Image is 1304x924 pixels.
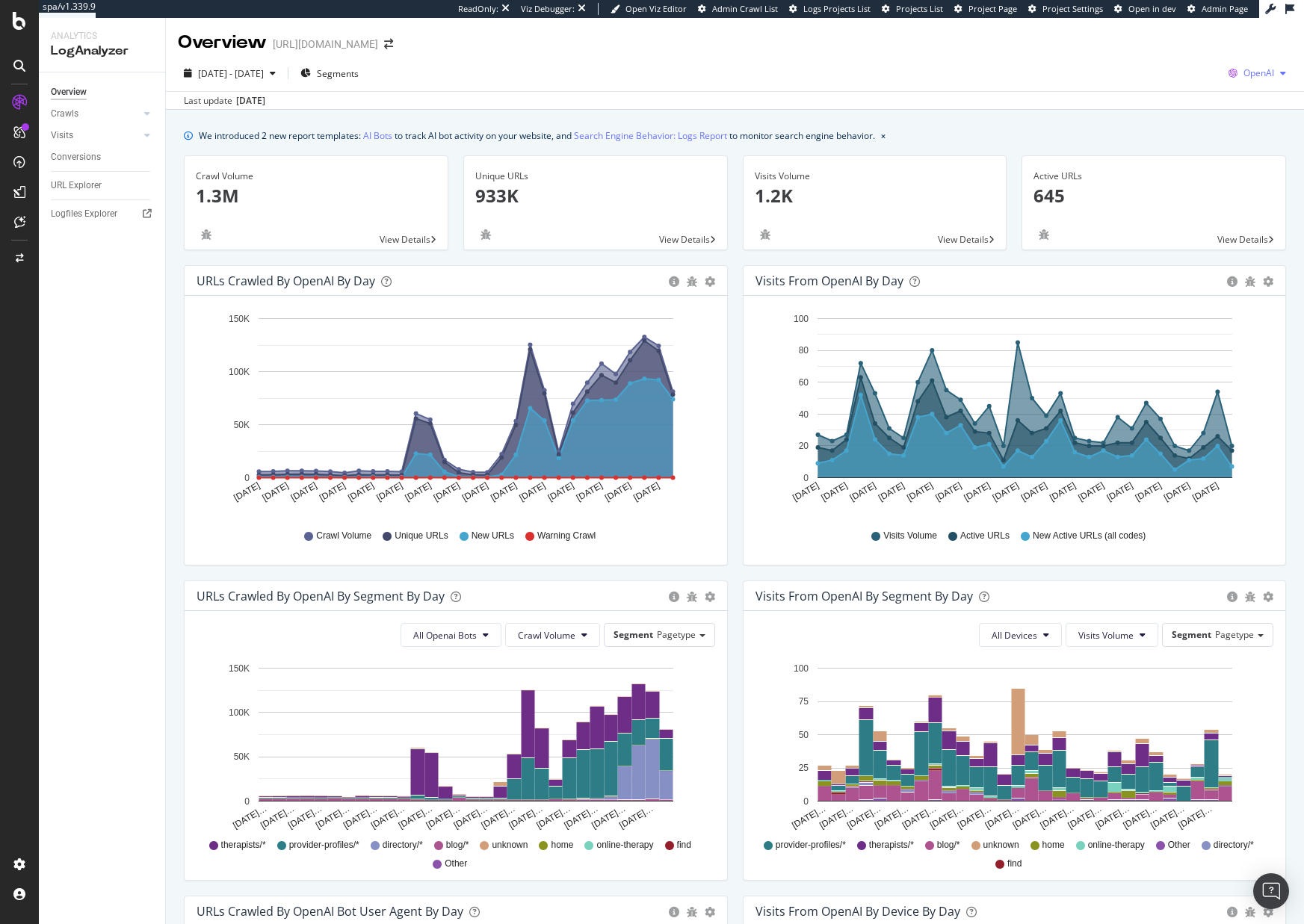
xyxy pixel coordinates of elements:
[51,149,101,165] div: Conversions
[905,480,935,503] text: [DATE]
[574,128,727,143] a: Search Engine Behavior: Logs Report
[798,763,809,773] text: 25
[755,229,776,240] div: bug
[196,229,217,240] div: bug
[395,530,448,542] span: Unique URLs
[197,659,715,832] div: A chart.
[603,480,633,503] text: [DATE]
[798,730,809,740] text: 50
[687,592,697,602] div: bug
[882,3,943,15] a: Projects List
[244,796,250,807] text: 0
[798,409,809,420] text: 40
[413,629,477,642] span: All Openai Bots
[705,592,715,602] div: gear
[793,314,808,324] text: 100
[234,420,250,430] text: 50K
[755,659,1274,832] svg: A chart.
[475,183,716,208] p: 933K
[611,3,687,15] a: Open Viz Editor
[197,904,463,919] div: URLs Crawled by OpenAI bot User Agent By Day
[877,480,906,503] text: [DATE]
[712,3,778,14] span: Admin Crawl List
[475,229,496,240] div: bug
[197,273,375,288] div: URLs Crawled by OpenAI by day
[793,663,808,674] text: 100
[1214,839,1254,852] span: directory/*
[798,377,809,388] text: 60
[1227,276,1237,287] div: circle-info
[289,839,359,852] span: provider-profiles/*
[776,839,846,852] span: provider-profiles/*
[363,128,392,143] a: AI Bots
[1033,170,1274,183] div: Active URLs
[1007,858,1022,870] span: find
[489,480,519,503] text: [DATE]
[968,3,1017,14] span: Project Page
[401,623,501,647] button: All Openai Bots
[1162,480,1192,503] text: [DATE]
[803,796,809,807] text: 0
[51,84,155,100] a: Overview
[1227,907,1237,917] div: circle-info
[178,30,267,55] div: Overview
[236,94,265,108] div: [DATE]
[196,170,436,183] div: Crawl Volume
[178,61,282,85] button: [DATE] - [DATE]
[404,480,433,503] text: [DATE]
[962,480,992,503] text: [DATE]
[51,43,153,60] div: LogAnalyzer
[229,707,250,718] text: 100K
[460,480,490,503] text: [DATE]
[380,233,430,246] span: View Details
[472,530,514,542] span: New URLs
[1243,66,1274,79] span: OpenAI
[184,128,1286,143] div: info banner
[1104,480,1134,503] text: [DATE]
[234,752,250,763] text: 50K
[1028,3,1103,15] a: Project Settings
[1088,839,1145,852] span: online-therapy
[1187,3,1248,15] a: Admin Page
[546,480,576,503] text: [DATE]
[232,480,262,503] text: [DATE]
[537,530,596,542] span: Warning Crawl
[318,480,347,503] text: [DATE]
[51,128,140,143] a: Visits
[51,128,73,143] div: Visits
[755,904,960,919] div: Visits From OpenAI By Device By Day
[883,530,937,542] span: Visits Volume
[819,480,849,503] text: [DATE]
[798,441,809,451] text: 20
[1133,480,1163,503] text: [DATE]
[659,233,710,246] span: View Details
[51,106,140,122] a: Crawls
[1042,3,1103,14] span: Project Settings
[1033,183,1274,208] p: 645
[1128,3,1176,14] span: Open in dev
[432,480,462,503] text: [DATE]
[1245,592,1255,602] div: bug
[1217,233,1268,246] span: View Details
[197,308,715,515] svg: A chart.
[877,125,889,146] button: close banner
[960,530,1010,542] span: Active URLs
[1263,907,1273,917] div: gear
[51,178,155,193] a: URL Explorer
[1033,530,1146,542] span: New Active URLs (all codes)
[687,276,697,287] div: bug
[475,170,716,183] div: Unique URLs
[197,589,445,604] div: URLs Crawled by OpenAI By Segment By Day
[869,839,914,852] span: therapists/*
[1263,592,1273,602] div: gear
[51,206,155,222] a: Logfiles Explorer
[669,276,679,287] div: circle-info
[51,106,78,122] div: Crawls
[755,308,1274,515] svg: A chart.
[229,663,250,674] text: 150K
[184,94,265,108] div: Last update
[687,907,697,917] div: bug
[625,3,687,14] span: Open Viz Editor
[446,839,469,852] span: blog/*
